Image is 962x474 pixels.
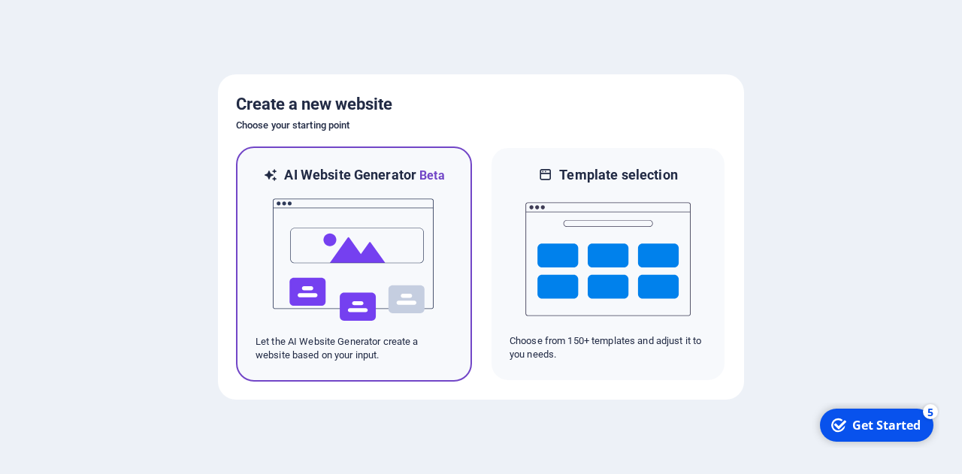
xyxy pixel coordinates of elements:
[271,185,437,335] img: ai
[256,335,452,362] p: Let the AI Website Generator create a website based on your input.
[284,166,444,185] h6: AI Website Generator
[236,92,726,116] h5: Create a new website
[510,334,706,361] p: Choose from 150+ templates and adjust it to you needs.
[490,146,726,382] div: Template selectionChoose from 150+ templates and adjust it to you needs.
[111,2,126,17] div: 5
[559,166,677,184] h6: Template selection
[41,14,109,31] div: Get Started
[236,146,472,382] div: AI Website GeneratorBetaaiLet the AI Website Generator create a website based on your input.
[416,168,445,183] span: Beta
[8,6,122,39] div: Get Started 5 items remaining, 0% complete
[236,116,726,134] h6: Choose your starting point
